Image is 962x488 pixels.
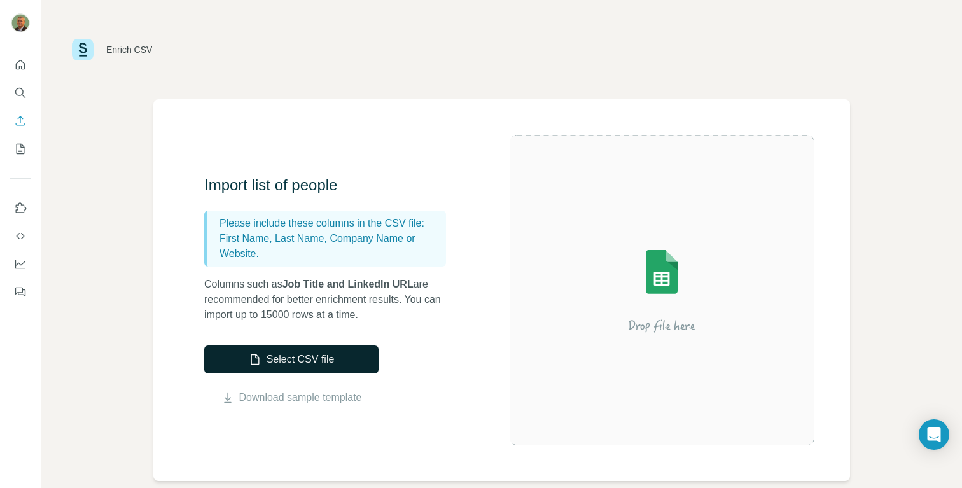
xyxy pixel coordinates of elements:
button: Download sample template [204,390,379,405]
h3: Import list of people [204,175,459,195]
div: Enrich CSV [106,43,152,56]
button: Search [10,81,31,104]
p: First Name, Last Name, Company Name or Website. [220,231,441,261]
img: Surfe Illustration - Drop file here or select below [547,214,776,366]
button: My lists [10,137,31,160]
span: Job Title and LinkedIn URL [282,279,414,289]
img: Avatar [10,13,31,33]
p: Columns such as are recommended for better enrichment results. You can import up to 15000 rows at... [204,277,459,323]
a: Download sample template [239,390,362,405]
img: Surfe Logo [72,39,94,60]
p: Please include these columns in the CSV file: [220,216,441,231]
button: Select CSV file [204,345,379,373]
button: Use Surfe on LinkedIn [10,197,31,220]
button: Feedback [10,281,31,303]
button: Enrich CSV [10,109,31,132]
button: Use Surfe API [10,225,31,247]
div: Open Intercom Messenger [919,419,949,450]
button: Dashboard [10,253,31,275]
button: Quick start [10,53,31,76]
